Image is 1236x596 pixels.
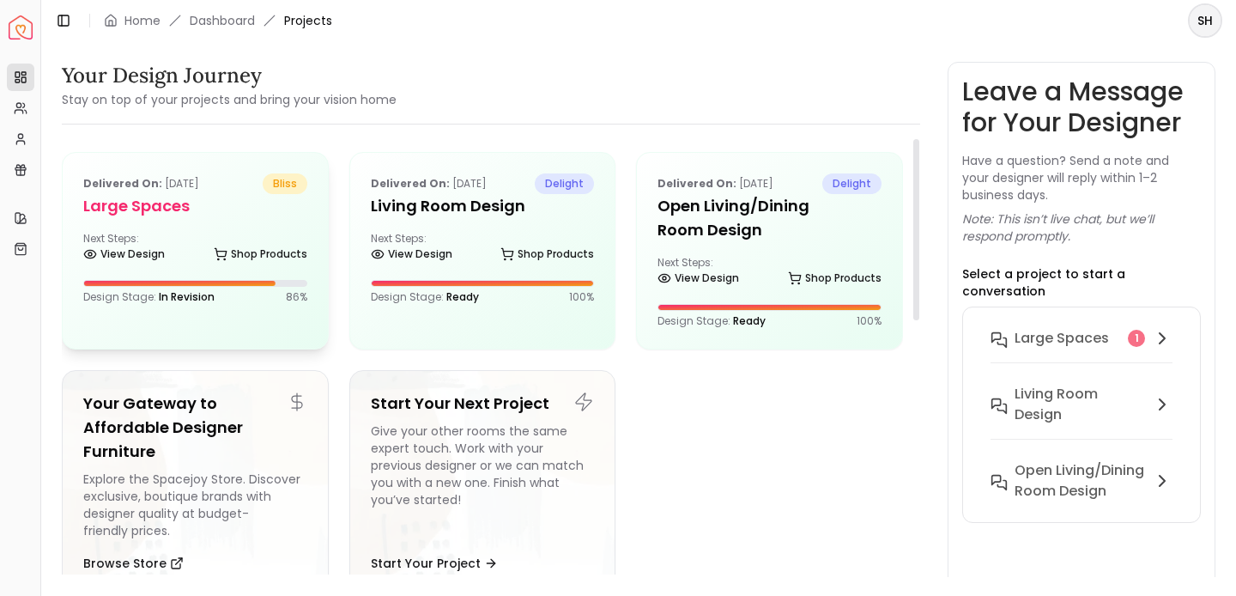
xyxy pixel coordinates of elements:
[962,76,1201,138] h3: Leave a Message for Your Designer
[83,290,215,304] p: Design Stage:
[62,91,397,108] small: Stay on top of your projects and bring your vision home
[83,173,199,194] p: [DATE]
[83,546,184,581] button: Browse Store
[733,313,766,328] span: Ready
[62,62,397,89] h3: Your Design Journey
[822,173,882,194] span: delight
[1128,330,1145,347] div: 1
[500,242,594,266] a: Shop Products
[962,210,1201,245] p: Note: This isn’t live chat, but we’ll respond promptly.
[83,194,307,218] h5: Large Spaces
[286,290,307,304] p: 86 %
[83,392,307,464] h5: Your Gateway to Affordable Designer Furniture
[962,152,1201,204] p: Have a question? Send a note and your designer will reply within 1–2 business days.
[263,173,307,194] span: bliss
[371,290,479,304] p: Design Stage:
[657,314,766,328] p: Design Stage:
[124,12,161,29] a: Home
[214,242,307,266] a: Shop Products
[446,289,479,304] span: Ready
[657,176,736,191] b: Delivered on:
[371,546,498,581] button: Start Your Project
[977,321,1186,377] button: Large Spaces1
[657,194,882,242] h5: Open Living/Dining Room Design
[962,265,1201,300] p: Select a project to start a conversation
[104,12,332,29] nav: breadcrumb
[284,12,332,29] span: Projects
[788,266,882,290] a: Shop Products
[857,314,882,328] p: 100 %
[1188,3,1222,38] button: SH
[657,173,773,194] p: [DATE]
[371,194,595,218] h5: Living Room Design
[371,242,452,266] a: View Design
[977,453,1186,508] button: Open Living/Dining Room Design
[657,266,739,290] a: View Design
[371,176,450,191] b: Delivered on:
[1015,460,1145,502] h6: Open Living/Dining Room Design
[159,289,215,304] span: In Revision
[1190,5,1221,36] span: SH
[83,242,165,266] a: View Design
[83,176,162,191] b: Delivered on:
[83,471,307,539] div: Explore the Spacejoy Store. Discover exclusive, boutique brands with designer quality at budget-f...
[1015,328,1109,349] h6: Large Spaces
[977,377,1186,453] button: Living Room Design
[371,423,595,539] div: Give your other rooms the same expert touch. Work with your previous designer or we can match you...
[371,232,595,266] div: Next Steps:
[190,12,255,29] a: Dashboard
[9,15,33,40] a: Spacejoy
[657,256,882,290] div: Next Steps:
[9,15,33,40] img: Spacejoy Logo
[371,392,595,416] h5: Start Your Next Project
[569,290,594,304] p: 100 %
[535,173,594,194] span: delight
[83,232,307,266] div: Next Steps:
[371,173,487,194] p: [DATE]
[1015,384,1145,425] h6: Living Room Design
